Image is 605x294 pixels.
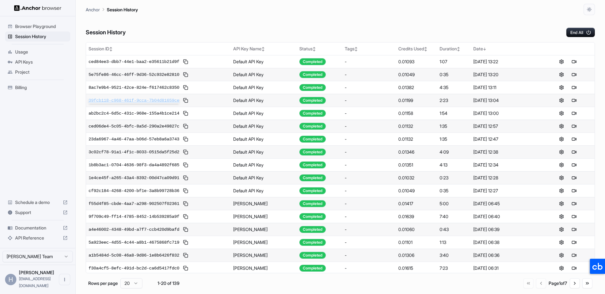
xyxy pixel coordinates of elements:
div: [DATE] 06:31 [473,265,539,271]
td: Default API Key [231,120,297,133]
div: 1:35 [440,123,468,129]
span: ced06de4-5c05-4bfc-8a5d-290a2e49827c [89,123,179,129]
div: [DATE] 06:40 [473,213,539,220]
div: 0.01132 [398,136,435,142]
button: Open menu [59,274,70,285]
div: [DATE] 12:28 [473,175,539,181]
span: f55d4f85-cbde-4aa7-a298-902507f02361 [89,201,179,207]
div: [DATE] 12:34 [473,162,539,168]
td: Default API Key [231,145,297,158]
div: [DATE] 12:27 [473,188,539,194]
span: API Reference [15,235,60,241]
div: Page 1 of 7 [549,280,567,286]
div: 0:23 [440,175,468,181]
div: Completed [299,200,326,207]
div: Usage [5,47,70,57]
span: Hung Hoang [19,270,54,275]
div: 2:23 [440,97,468,104]
div: Browser Playground [5,21,70,31]
div: [DATE] 13:20 [473,71,539,78]
span: a4e46002-4348-49bd-a7f7-ccb420d9bafd [89,226,179,233]
span: ↕ [457,47,460,51]
span: ↕ [313,47,316,51]
td: [PERSON_NAME] [231,262,297,274]
div: 0:35 [440,71,468,78]
div: 1:13 [440,239,468,246]
span: 9f709c49-ff14-4785-8452-14b539285a9f [89,213,179,220]
div: 0.01093 [398,59,435,65]
div: - [345,59,393,65]
nav: breadcrumb [86,6,138,13]
div: Completed [299,252,326,259]
div: - [345,213,393,220]
div: 0.01032 [398,175,435,181]
div: Completed [299,136,326,143]
span: ↕ [109,47,112,51]
h6: Session History [86,28,126,37]
span: 5e75fe86-46cc-46ff-9d36-52c932e82810 [89,71,179,78]
div: - [345,110,393,116]
div: 0:43 [440,226,468,233]
td: [PERSON_NAME] [231,197,297,210]
div: [DATE] 13:22 [473,59,539,65]
div: - [345,252,393,258]
div: Schedule a demo [5,197,70,207]
span: Billing [15,84,68,91]
div: [DATE] 13:11 [473,84,539,91]
img: Anchor Logo [14,5,61,11]
div: 0.01049 [398,71,435,78]
div: Completed [299,213,326,220]
div: Completed [299,149,326,155]
div: API Reference [5,233,70,243]
td: Default API Key [231,133,297,145]
div: - [345,226,393,233]
div: Session ID [89,46,228,52]
span: ↕ [424,47,427,51]
div: 0.01346 [398,149,435,155]
div: - [345,162,393,168]
span: Support [15,209,60,216]
div: 7:40 [440,213,468,220]
div: - [345,136,393,142]
span: ab2bc2c4-6d5c-431c-968e-155a4b1ce214 [89,110,179,116]
div: Completed [299,58,326,65]
span: hung@zalos.io [19,276,51,288]
td: Default API Key [231,94,297,107]
div: Completed [299,97,326,104]
span: ced84ee3-dbb7-44e1-baa2-e35611b21d9f [89,59,179,65]
span: API Keys [15,59,68,65]
div: Completed [299,226,326,233]
td: Default API Key [231,158,297,171]
div: 0.01199 [398,97,435,104]
div: [DATE] 12:47 [473,136,539,142]
td: Default API Key [231,68,297,81]
div: H [5,274,16,285]
p: Rows per page [88,280,118,286]
span: f30a4cf5-8efc-491d-bc2d-ca6d5417fdc0 [89,265,179,271]
span: 23da6967-4a46-47aa-b06d-57eb8a6a3743 [89,136,179,142]
span: Schedule a demo [15,199,60,206]
td: Default API Key [231,107,297,120]
div: Session History [5,31,70,42]
div: - [345,239,393,246]
div: 1-20 of 139 [153,280,184,286]
span: 8ac7e9b4-9521-42ce-824e-f617462c8350 [89,84,179,91]
span: ↕ [354,47,358,51]
div: - [345,149,393,155]
div: [DATE] 13:00 [473,110,539,116]
td: Default API Key [231,81,297,94]
td: [PERSON_NAME] [231,249,297,262]
div: Documentation [5,223,70,233]
div: 0.01306 [398,252,435,258]
div: 0.01049 [398,188,435,194]
span: Usage [15,49,68,55]
p: Session History [107,6,138,13]
div: 0.01382 [398,84,435,91]
div: - [345,71,393,78]
span: 39fcb118-c968-461f-9cca-7b04d81659ce [89,97,179,104]
div: 3:40 [440,252,468,258]
div: Support [5,207,70,218]
div: [DATE] 06:39 [473,226,539,233]
span: 1e4ce45f-a265-43a4-8392-00d47ca09d91 [89,175,179,181]
span: 3c02cf78-91a1-4f1c-8033-0515da5f25d2 [89,149,179,155]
